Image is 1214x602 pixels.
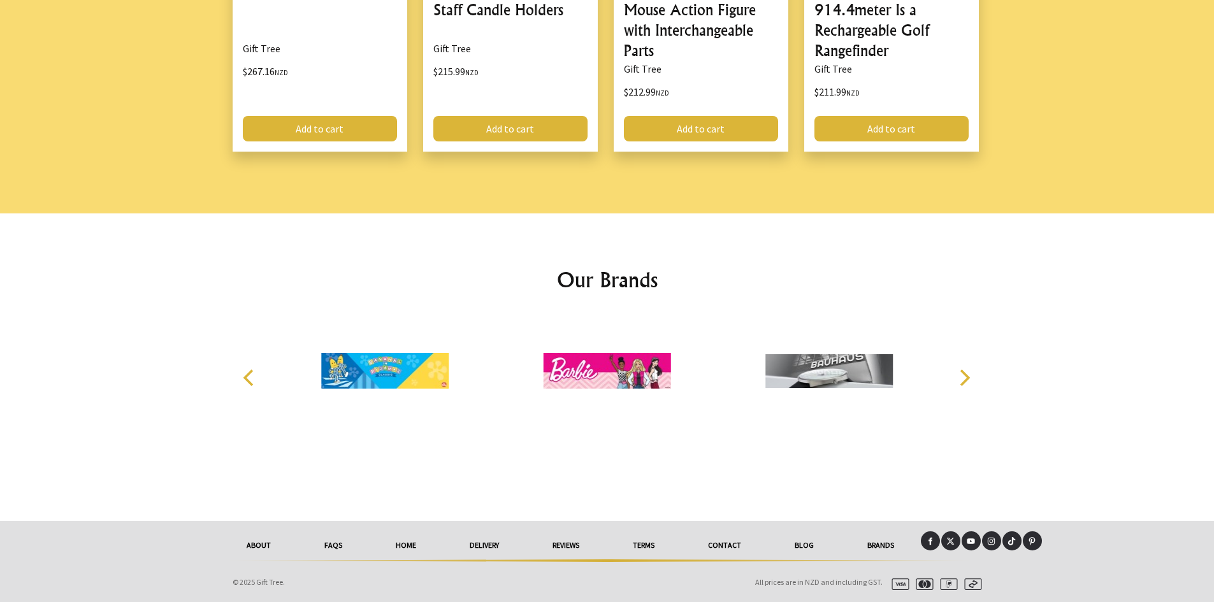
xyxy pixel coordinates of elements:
a: delivery [443,531,526,559]
a: Add to cart [243,116,397,141]
img: paypal.svg [935,578,958,590]
a: Brands [841,531,921,559]
a: Add to cart [814,116,969,141]
a: Contact [681,531,768,559]
a: Pinterest [1023,531,1042,550]
a: Tiktok [1002,531,1022,550]
a: reviews [526,531,606,559]
img: Bauhaus Watches [765,323,893,419]
a: Instagram [982,531,1001,550]
img: mastercard.svg [911,578,934,590]
a: FAQs [298,531,369,559]
a: Facebook [921,531,940,550]
h2: Our Brands [230,264,985,295]
img: afterpay.svg [959,578,982,590]
a: Add to cart [433,116,588,141]
img: visa.svg [886,578,909,590]
a: HOME [369,531,443,559]
span: All prices are in NZD and including GST. [755,577,883,587]
img: Bananas in Pyjamas [321,323,449,419]
button: Previous [236,364,264,392]
a: Youtube [962,531,981,550]
a: Add to cart [624,116,778,141]
span: © 2025 Gift Tree. [233,577,285,587]
a: Blog [768,531,841,559]
a: About [220,531,298,559]
button: Next [950,364,978,392]
a: X (Twitter) [941,531,960,550]
a: Terms [606,531,681,559]
img: Barbie [544,323,671,419]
